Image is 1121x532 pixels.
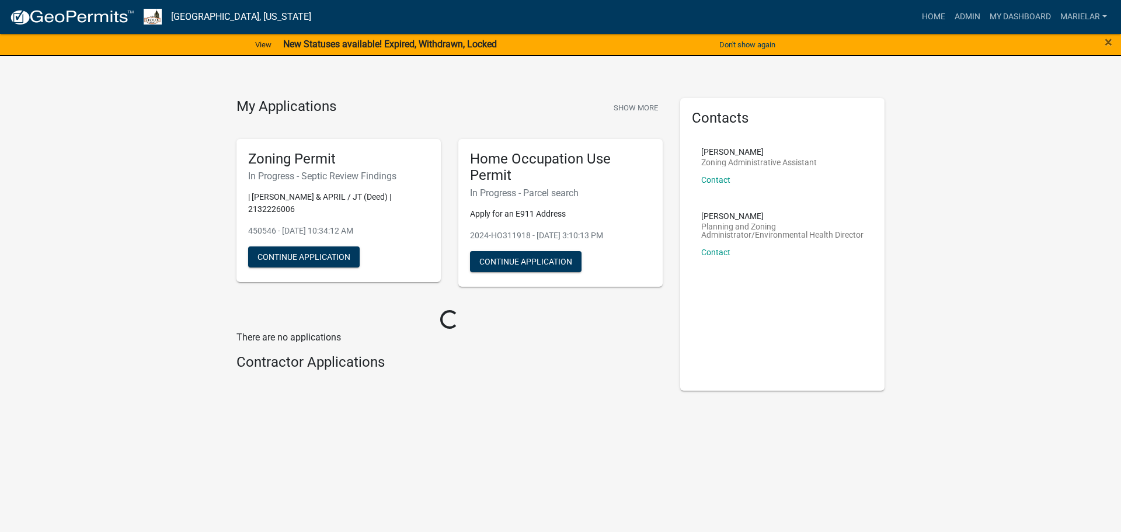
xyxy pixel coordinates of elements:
h6: In Progress - Parcel search [470,187,651,199]
button: Don't show again [715,35,780,54]
p: 2024-HO311918 - [DATE] 3:10:13 PM [470,230,651,242]
button: Continue Application [470,251,582,272]
h4: My Applications [236,98,336,116]
p: Apply for an E911 Address [470,208,651,220]
wm-workflow-list-section: Contractor Applications [236,354,663,375]
p: | [PERSON_NAME] & APRIL / JT (Deed) | 2132226006 [248,191,429,215]
a: marielar [1056,6,1112,28]
a: Contact [701,248,730,257]
a: [GEOGRAPHIC_DATA], [US_STATE] [171,7,311,27]
button: Continue Application [248,246,360,267]
button: Show More [609,98,663,117]
a: Contact [701,175,730,185]
h5: Contacts [692,110,873,127]
h5: Zoning Permit [248,151,429,168]
p: Zoning Administrative Assistant [701,158,817,166]
p: [PERSON_NAME] [701,148,817,156]
h6: In Progress - Septic Review Findings [248,171,429,182]
p: There are no applications [236,331,663,345]
a: View [250,35,276,54]
a: Admin [950,6,985,28]
span: × [1105,34,1112,50]
h5: Home Occupation Use Permit [470,151,651,185]
img: Sioux County, Iowa [144,9,162,25]
a: Home [917,6,950,28]
p: Planning and Zoning Administrator/Environmental Health Director [701,222,864,239]
p: 450546 - [DATE] 10:34:12 AM [248,225,429,237]
a: My Dashboard [985,6,1056,28]
button: Close [1105,35,1112,49]
strong: New Statuses available! Expired, Withdrawn, Locked [283,39,497,50]
p: [PERSON_NAME] [701,212,864,220]
h4: Contractor Applications [236,354,663,371]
